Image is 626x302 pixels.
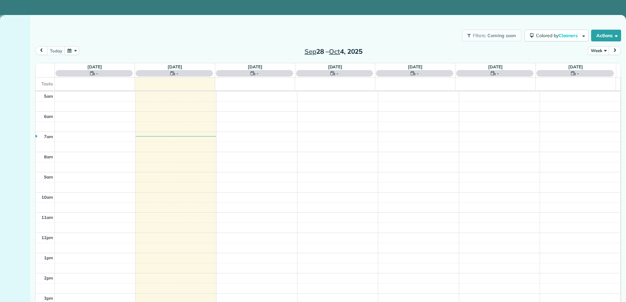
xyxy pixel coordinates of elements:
button: Actions [591,30,621,41]
span: 8am [44,154,53,159]
span: 6am [44,114,53,119]
button: today [47,46,65,55]
span: 9am [44,174,53,180]
span: 2pm [44,275,53,280]
span: 1pm [44,255,53,260]
span: 11am [41,215,53,220]
span: - [577,70,579,77]
button: Week [588,46,609,55]
a: [DATE] [248,64,262,69]
a: [DATE] [568,64,583,69]
button: next [609,46,621,55]
span: Sep [305,47,316,55]
span: Filters: [473,33,486,38]
span: - [96,70,98,77]
span: 5am [44,93,53,99]
span: Oct [329,47,340,55]
a: [DATE] [408,64,423,69]
a: [DATE] [488,64,503,69]
span: - [176,70,178,77]
a: [DATE] [328,64,343,69]
a: [DATE] [87,64,102,69]
span: 7am [44,134,53,139]
span: 12pm [41,235,53,240]
span: 10am [41,194,53,200]
span: - [417,70,419,77]
h2: 28 – 4, 2025 [293,48,374,55]
span: 3pm [44,295,53,301]
button: prev [35,46,48,55]
span: Coming soon [487,33,516,38]
span: Tasks [41,81,53,86]
span: - [497,70,499,77]
button: Colored byCleaners [525,30,589,41]
a: [DATE] [168,64,182,69]
span: - [257,70,259,77]
span: Cleaners [559,33,579,38]
span: Colored by [536,33,580,38]
span: - [336,70,338,77]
